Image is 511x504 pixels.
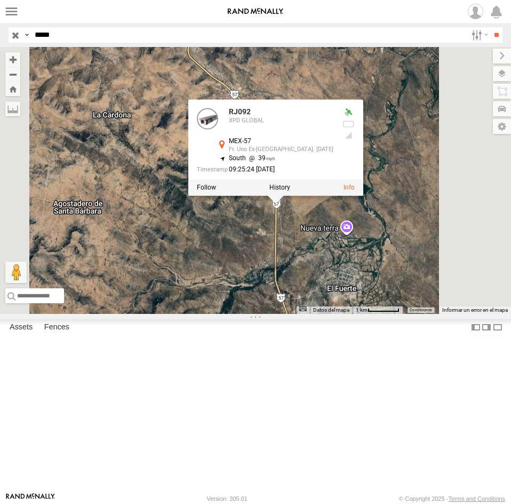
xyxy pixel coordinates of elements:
[342,120,355,129] div: No battery health information received from this device.
[5,67,20,82] button: Zoom out
[342,108,355,117] div: Valid GPS Fix
[481,319,492,335] label: Dock Summary Table to the Right
[229,146,333,153] div: Fr. Uno Ex-[GEOGRAPHIC_DATA]. [DATE]
[342,131,355,140] div: Last Event GSM Signal Strength
[229,154,246,162] span: South
[353,306,403,314] button: Escala del mapa: 1 km por 56 píxeles
[228,8,283,15] img: rand-logo.svg
[449,495,505,502] a: Terms and Conditions
[299,306,307,311] button: Combinaciones de teclas
[5,262,27,283] button: Arrastra el hombrecito naranja al mapa para abrir Street View
[197,184,216,192] label: Realtime tracking of Asset
[269,184,290,192] label: View Asset History
[467,27,490,43] label: Search Filter Options
[399,495,505,502] div: © Copyright 2025 -
[442,307,508,313] a: Informar un error en el mapa
[410,308,432,312] a: Condiciones
[493,119,511,134] label: Map Settings
[4,320,38,335] label: Assets
[5,101,20,116] label: Measure
[197,166,333,173] div: Date/time of location update
[356,307,368,313] span: 1 km
[470,319,481,335] label: Dock Summary Table to the Left
[207,495,247,502] div: Version: 305.01
[229,117,333,124] div: XPD GLOBAL
[246,154,275,162] span: 39
[6,493,55,504] a: Visit our Website
[344,184,355,192] a: View Asset Details
[229,138,333,145] div: MEX-57
[5,82,20,96] button: Zoom Home
[39,320,75,335] label: Fences
[229,108,333,116] div: RJ092
[313,306,349,314] button: Datos del mapa
[5,52,20,67] button: Zoom in
[492,319,503,335] label: Hide Summary Table
[22,27,31,43] label: Search Query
